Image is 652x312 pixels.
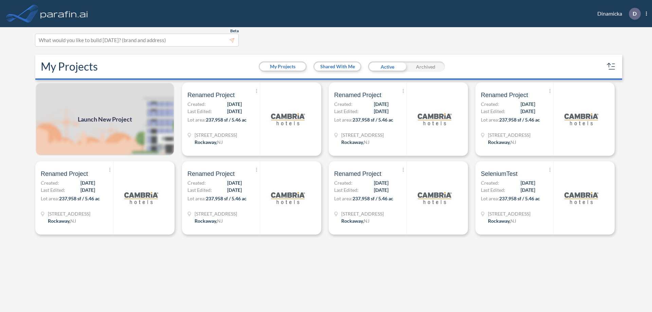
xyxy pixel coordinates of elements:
[521,179,535,186] span: [DATE]
[187,117,206,123] span: Lot area:
[230,28,239,34] span: Beta
[374,108,388,115] span: [DATE]
[187,91,235,99] span: Renamed Project
[364,139,369,145] span: NJ
[334,196,352,201] span: Lot area:
[41,170,88,178] span: Renamed Project
[41,186,65,194] span: Last Edited:
[606,61,617,72] button: sort
[70,218,76,224] span: NJ
[334,186,359,194] span: Last Edited:
[217,218,223,224] span: NJ
[334,117,352,123] span: Lot area:
[187,170,235,178] span: Renamed Project
[481,100,499,108] span: Created:
[41,196,59,201] span: Lot area:
[41,179,59,186] span: Created:
[521,100,535,108] span: [DATE]
[488,139,516,146] div: Rockaway, NJ
[78,115,132,124] span: Launch New Project
[334,91,381,99] span: Renamed Project
[227,100,242,108] span: [DATE]
[488,131,530,139] span: 321 Mt Hope Ave
[374,186,388,194] span: [DATE]
[368,61,406,72] div: Active
[510,218,516,224] span: NJ
[334,108,359,115] span: Last Edited:
[195,210,237,217] span: 321 Mt Hope Ave
[187,186,212,194] span: Last Edited:
[334,170,381,178] span: Renamed Project
[35,82,175,156] a: Launch New Project
[48,217,76,224] div: Rockaway, NJ
[124,181,158,215] img: logo
[260,62,306,71] button: My Projects
[374,100,388,108] span: [DATE]
[488,218,510,224] span: Rockaway ,
[341,139,364,145] span: Rockaway ,
[217,139,223,145] span: NJ
[39,7,89,20] img: logo
[481,170,518,178] span: SeleniumTest
[195,139,223,146] div: Rockaway, NJ
[510,139,516,145] span: NJ
[334,179,352,186] span: Created:
[521,108,535,115] span: [DATE]
[271,102,305,136] img: logo
[48,210,90,217] span: 321 Mt Hope Ave
[418,102,452,136] img: logo
[364,218,369,224] span: NJ
[195,218,217,224] span: Rockaway ,
[271,181,305,215] img: logo
[481,179,499,186] span: Created:
[374,179,388,186] span: [DATE]
[341,218,364,224] span: Rockaway ,
[418,181,452,215] img: logo
[499,117,540,123] span: 237,958 sf / 5.46 ac
[499,196,540,201] span: 237,958 sf / 5.46 ac
[227,179,242,186] span: [DATE]
[406,61,445,72] div: Archived
[187,196,206,201] span: Lot area:
[341,217,369,224] div: Rockaway, NJ
[187,100,206,108] span: Created:
[195,139,217,145] span: Rockaway ,
[488,139,510,145] span: Rockaway ,
[481,196,499,201] span: Lot area:
[521,186,535,194] span: [DATE]
[341,210,384,217] span: 321 Mt Hope Ave
[341,131,384,139] span: 321 Mt Hope Ave
[35,82,175,156] img: add
[195,131,237,139] span: 321 Mt Hope Ave
[481,108,505,115] span: Last Edited:
[481,91,528,99] span: Renamed Project
[481,186,505,194] span: Last Edited:
[227,108,242,115] span: [DATE]
[314,62,360,71] button: Shared With Me
[341,139,369,146] div: Rockaway, NJ
[195,217,223,224] div: Rockaway, NJ
[48,218,70,224] span: Rockaway ,
[80,179,95,186] span: [DATE]
[227,186,242,194] span: [DATE]
[334,100,352,108] span: Created:
[59,196,100,201] span: 237,958 sf / 5.46 ac
[564,181,598,215] img: logo
[206,196,247,201] span: 237,958 sf / 5.46 ac
[187,108,212,115] span: Last Edited:
[488,210,530,217] span: 321 Mt Hope Ave
[206,117,247,123] span: 237,958 sf / 5.46 ac
[352,117,393,123] span: 237,958 sf / 5.46 ac
[481,117,499,123] span: Lot area:
[564,102,598,136] img: logo
[633,11,637,17] p: D
[587,8,647,20] div: Dinamicka
[187,179,206,186] span: Created:
[41,60,98,73] h2: My Projects
[488,217,516,224] div: Rockaway, NJ
[80,186,95,194] span: [DATE]
[352,196,393,201] span: 237,958 sf / 5.46 ac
